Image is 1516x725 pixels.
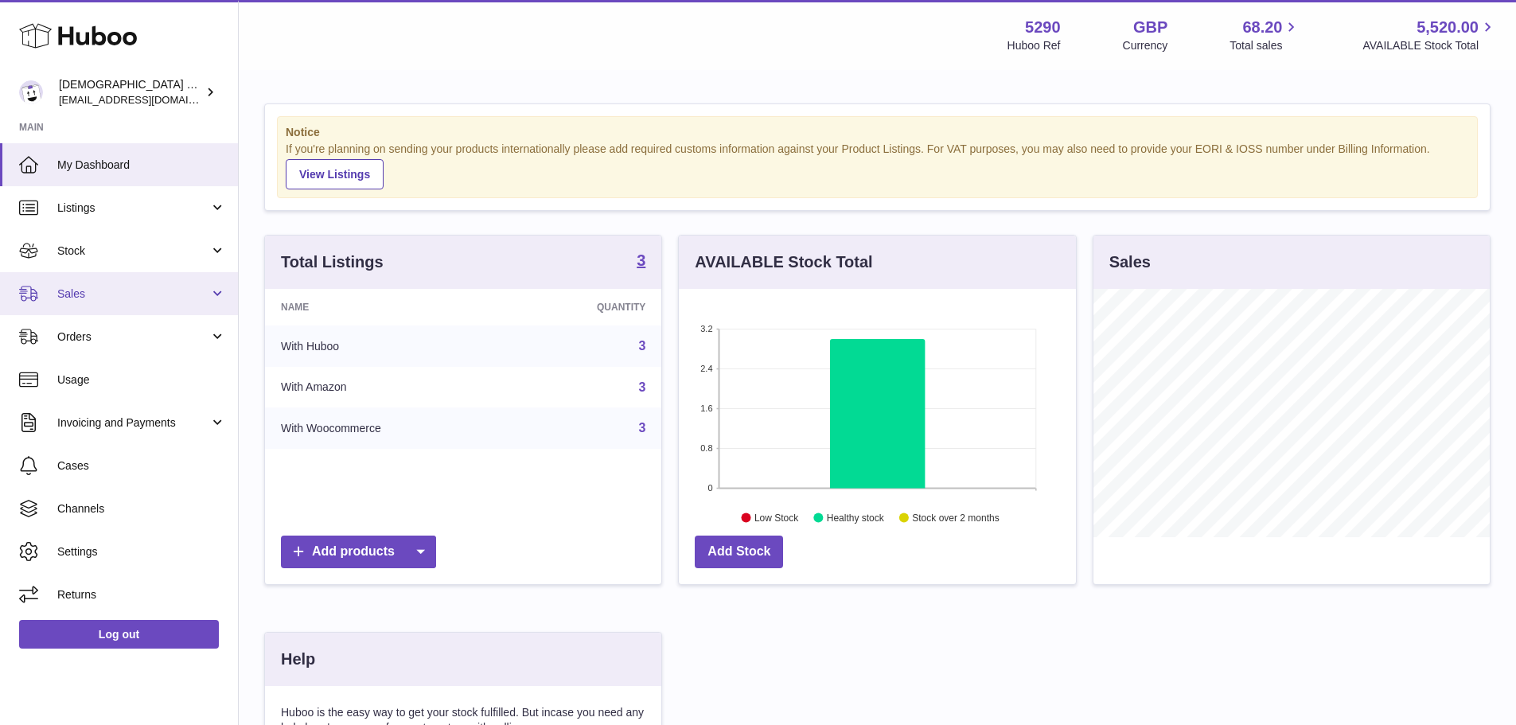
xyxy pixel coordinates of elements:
span: [EMAIL_ADDRESS][DOMAIN_NAME] [59,93,234,106]
span: Usage [57,372,226,388]
span: Orders [57,329,209,345]
span: Invoicing and Payments [57,415,209,431]
a: Log out [19,620,219,649]
text: 2.4 [701,364,713,373]
text: Stock over 2 months [913,512,1000,523]
a: Add Stock [695,536,783,568]
text: Healthy stock [827,512,885,523]
span: My Dashboard [57,158,226,173]
a: View Listings [286,159,384,189]
a: Add products [281,536,436,568]
span: Channels [57,501,226,516]
span: Total sales [1230,38,1300,53]
th: Quantity [511,289,661,325]
a: 3 [637,252,645,271]
span: Cases [57,458,226,474]
img: info@muslimcharity.org.uk [19,80,43,104]
span: Returns [57,587,226,602]
strong: 5290 [1025,17,1061,38]
strong: GBP [1133,17,1167,38]
td: With Amazon [265,367,511,408]
span: 68.20 [1242,17,1282,38]
a: 3 [638,421,645,435]
strong: Notice [286,125,1469,140]
a: 68.20 Total sales [1230,17,1300,53]
h3: Help [281,649,315,670]
span: Sales [57,286,209,302]
h3: Total Listings [281,251,384,273]
span: Settings [57,544,226,559]
text: 0 [708,483,713,493]
text: 1.6 [701,403,713,413]
td: With Huboo [265,325,511,367]
span: AVAILABLE Stock Total [1362,38,1497,53]
td: With Woocommerce [265,407,511,449]
h3: Sales [1109,251,1151,273]
h3: AVAILABLE Stock Total [695,251,872,273]
span: Listings [57,201,209,216]
text: Low Stock [754,512,799,523]
div: If you're planning on sending your products internationally please add required customs informati... [286,142,1469,189]
div: [DEMOGRAPHIC_DATA] Charity [59,77,202,107]
text: 3.2 [701,324,713,333]
a: 3 [638,380,645,394]
a: 3 [638,339,645,353]
strong: 3 [637,252,645,268]
a: 5,520.00 AVAILABLE Stock Total [1362,17,1497,53]
span: 5,520.00 [1417,17,1479,38]
span: Stock [57,244,209,259]
th: Name [265,289,511,325]
div: Currency [1123,38,1168,53]
div: Huboo Ref [1007,38,1061,53]
text: 0.8 [701,443,713,453]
